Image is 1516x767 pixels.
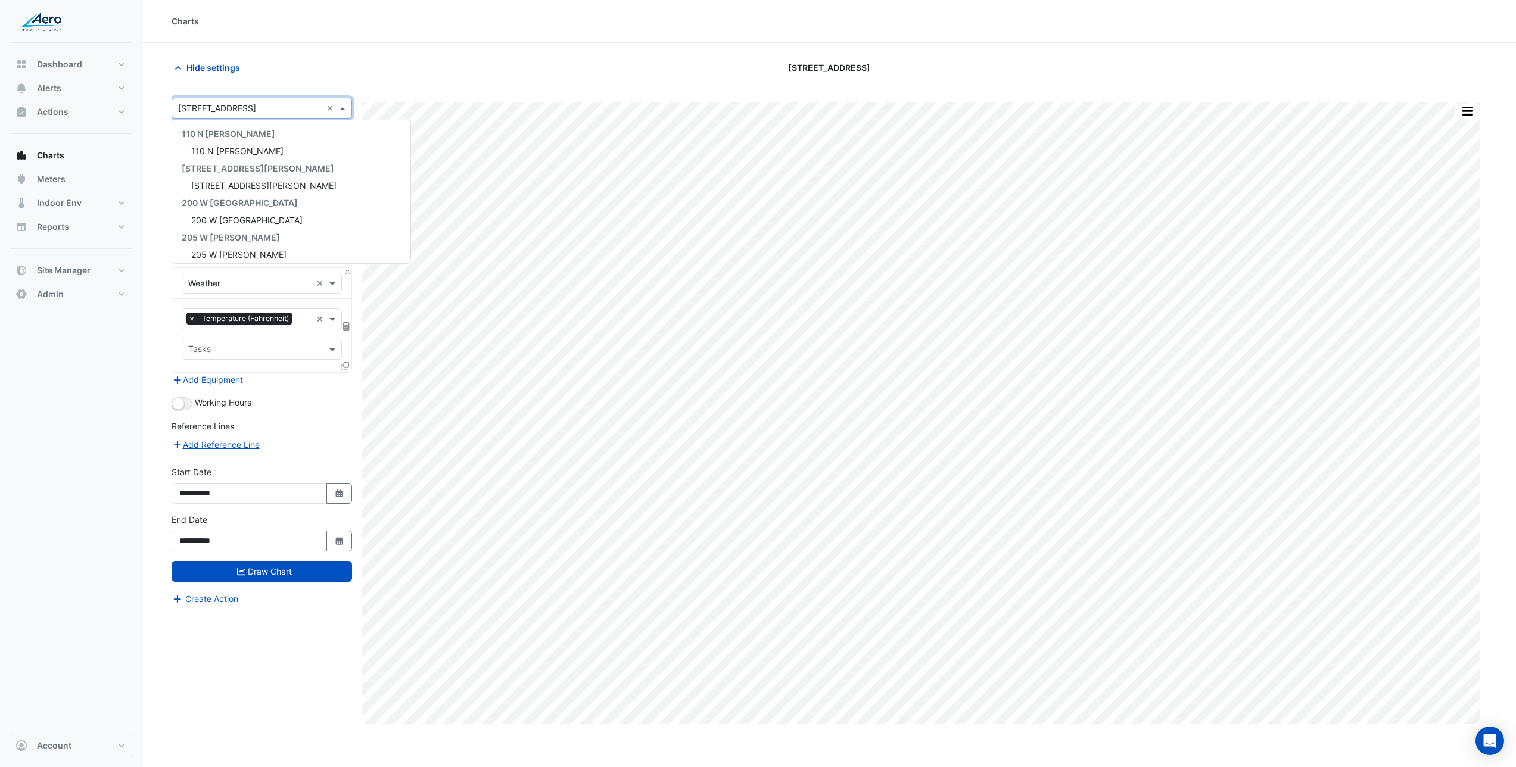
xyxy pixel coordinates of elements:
[37,740,71,752] span: Account
[14,10,68,33] img: Company Logo
[1455,104,1479,119] button: More Options
[186,342,211,358] div: Tasks
[15,197,27,209] app-icon: Indoor Env
[37,58,82,70] span: Dashboard
[15,221,27,233] app-icon: Reports
[10,167,133,191] button: Meters
[172,420,234,432] label: Reference Lines
[334,536,345,546] fa-icon: Select Date
[15,288,27,300] app-icon: Admin
[316,277,326,289] span: Clear
[37,288,64,300] span: Admin
[344,268,351,276] button: Close
[37,173,66,185] span: Meters
[172,15,199,27] div: Charts
[199,313,292,325] span: Temperature (Fahrenheit)
[37,197,82,209] span: Indoor Env
[182,129,275,139] span: 110 N [PERSON_NAME]
[1475,727,1504,755] div: Open Intercom Messenger
[37,106,69,118] span: Actions
[334,488,345,498] fa-icon: Select Date
[15,149,27,161] app-icon: Charts
[37,264,91,276] span: Site Manager
[172,438,260,451] button: Add Reference Line
[191,215,303,225] span: 200 W [GEOGRAPHIC_DATA]
[37,221,69,233] span: Reports
[191,146,284,156] span: 110 N [PERSON_NAME]
[10,215,133,239] button: Reports
[341,361,349,371] span: Clone Favourites and Tasks from this Equipment to other Equipment
[37,82,61,94] span: Alerts
[172,57,248,78] button: Hide settings
[341,321,352,331] span: Choose Function
[186,61,240,74] span: Hide settings
[15,106,27,118] app-icon: Actions
[15,58,27,70] app-icon: Dashboard
[191,180,337,191] span: [STREET_ADDRESS][PERSON_NAME]
[191,250,287,260] span: 205 W [PERSON_NAME]
[326,102,337,114] span: Clear
[15,173,27,185] app-icon: Meters
[10,52,133,76] button: Dashboard
[788,61,870,74] span: [STREET_ADDRESS]
[316,313,326,325] span: Clear
[10,191,133,215] button: Indoor Env
[182,232,280,242] span: 205 W [PERSON_NAME]
[172,120,410,263] div: Options List
[195,397,251,407] span: Working Hours
[10,282,133,306] button: Admin
[172,561,352,582] button: Draw Chart
[10,734,133,757] button: Account
[10,100,133,124] button: Actions
[172,466,211,478] label: Start Date
[10,258,133,282] button: Site Manager
[172,373,244,386] button: Add Equipment
[182,198,298,208] span: 200 W [GEOGRAPHIC_DATA]
[186,313,197,325] span: ×
[182,163,334,173] span: [STREET_ADDRESS][PERSON_NAME]
[15,82,27,94] app-icon: Alerts
[10,76,133,100] button: Alerts
[172,592,239,606] button: Create Action
[37,149,64,161] span: Charts
[10,144,133,167] button: Charts
[172,513,207,526] label: End Date
[15,264,27,276] app-icon: Site Manager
